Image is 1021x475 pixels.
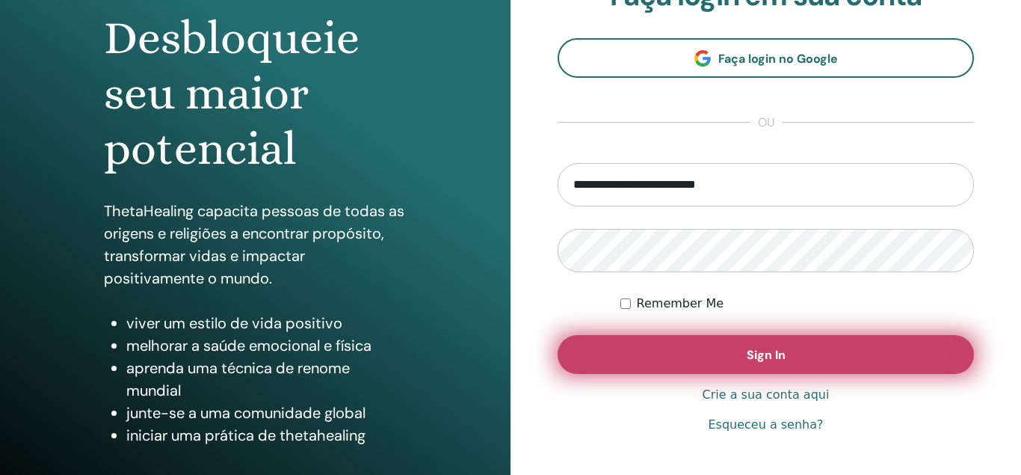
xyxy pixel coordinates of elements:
span: Sign In [747,347,786,363]
button: Sign In [558,335,974,374]
label: Remember Me [637,295,724,313]
li: iniciar uma prática de thetahealing [126,424,407,447]
p: ThetaHealing capacita pessoas de todas as origens e religiões a encontrar propósito, transformar ... [104,200,407,289]
span: Faça login no Google [718,51,838,67]
li: aprenda uma técnica de renome mundial [126,357,407,402]
a: Crie a sua conta aqui [703,386,830,404]
li: melhorar a saúde emocional e física [126,334,407,357]
a: Faça login no Google [558,38,974,78]
h1: Desbloqueie seu maior potencial [104,10,407,177]
div: Keep me authenticated indefinitely or until I manually logout [620,295,974,313]
a: Esqueceu a senha? [708,416,823,434]
li: viver um estilo de vida positivo [126,312,407,334]
span: ou [750,114,782,132]
li: junte-se a uma comunidade global [126,402,407,424]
